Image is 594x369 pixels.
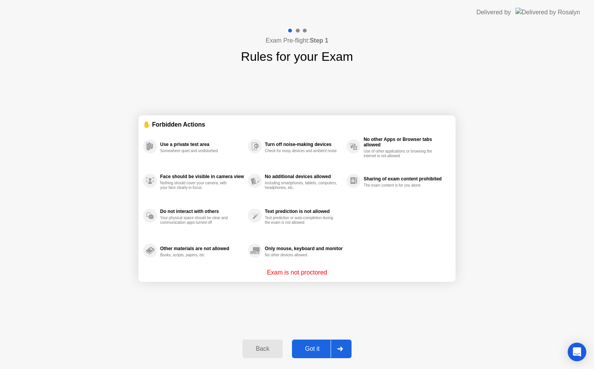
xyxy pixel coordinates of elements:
[515,8,580,17] img: Delivered by Rosalyn
[292,340,352,358] button: Got it
[265,253,338,257] div: No other devices allowed
[364,176,447,182] div: Sharing of exam content prohibited
[310,37,328,44] b: Step 1
[294,345,331,352] div: Got it
[364,137,447,148] div: No other Apps or Browser tabs allowed
[265,216,338,225] div: Text prediction or auto-completion during the exam is not allowed
[160,174,244,179] div: Face should be visible in camera view
[160,149,233,153] div: Somewhere quiet and undisturbed
[364,183,437,188] div: The exam content is for you alone
[364,149,437,158] div: Use of other applications or browsing the internet is not allowed
[265,209,343,214] div: Text prediction is not allowed
[267,268,327,277] p: Exam is not proctored
[160,142,244,147] div: Use a private test area
[143,120,451,129] div: ✋ Forbidden Actions
[265,246,343,251] div: Only mouse, keyboard and monitor
[568,343,586,361] div: Open Intercom Messenger
[242,340,282,358] button: Back
[241,47,353,66] h1: Rules for your Exam
[160,253,233,257] div: Books, scripts, papers, etc
[160,216,233,225] div: Your physical space should be clear and communication apps turned off
[265,174,343,179] div: No additional devices allowed
[265,149,338,153] div: Check for noisy devices and ambient noise
[245,345,280,352] div: Back
[265,142,343,147] div: Turn off noise-making devices
[266,36,328,45] h4: Exam Pre-flight:
[160,246,244,251] div: Other materials are not allowed
[160,209,244,214] div: Do not interact with others
[476,8,511,17] div: Delivered by
[160,181,233,190] div: Nothing should cover your camera, with your face clearly in focus
[265,181,338,190] div: Including smartphones, tablets, computers, headphones, etc.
